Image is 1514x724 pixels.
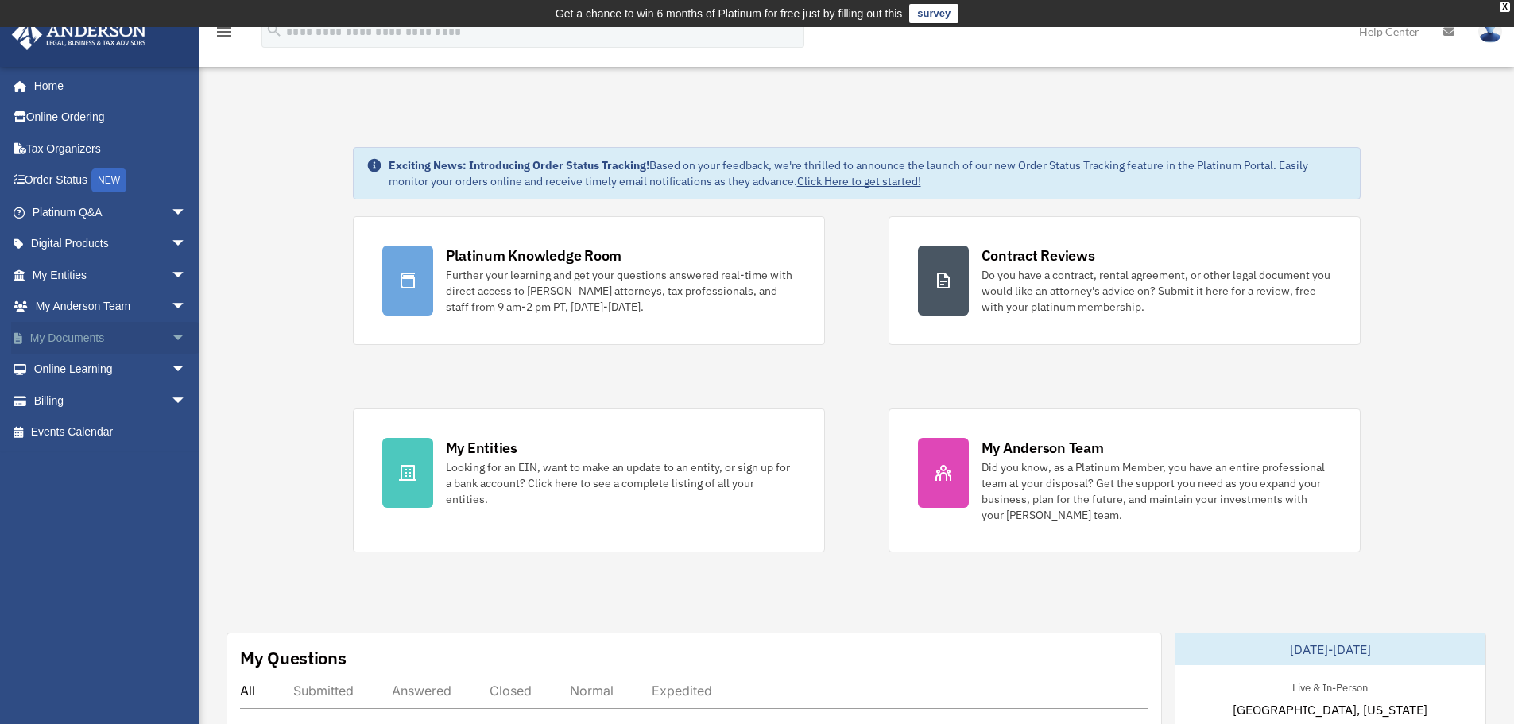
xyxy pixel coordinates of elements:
[171,354,203,386] span: arrow_drop_down
[7,19,151,50] img: Anderson Advisors Platinum Portal
[215,22,234,41] i: menu
[982,267,1331,315] div: Do you have a contract, rental agreement, or other legal document you would like an attorney's ad...
[171,385,203,417] span: arrow_drop_down
[11,196,211,228] a: Platinum Q&Aarrow_drop_down
[11,385,211,416] a: Billingarrow_drop_down
[570,683,614,699] div: Normal
[1233,700,1427,719] span: [GEOGRAPHIC_DATA], [US_STATE]
[11,102,211,134] a: Online Ordering
[11,416,211,448] a: Events Calendar
[389,157,1347,189] div: Based on your feedback, we're thrilled to announce the launch of our new Order Status Tracking fe...
[982,246,1095,265] div: Contract Reviews
[11,259,211,291] a: My Entitiesarrow_drop_down
[171,196,203,229] span: arrow_drop_down
[1500,2,1510,12] div: close
[353,216,825,345] a: Platinum Knowledge Room Further your learning and get your questions answered real-time with dire...
[353,408,825,552] a: My Entities Looking for an EIN, want to make an update to an entity, or sign up for a bank accoun...
[265,21,283,39] i: search
[240,683,255,699] div: All
[446,459,796,507] div: Looking for an EIN, want to make an update to an entity, or sign up for a bank account? Click her...
[909,4,958,23] a: survey
[1175,633,1485,665] div: [DATE]-[DATE]
[889,408,1361,552] a: My Anderson Team Did you know, as a Platinum Member, you have an entire professional team at your...
[215,28,234,41] a: menu
[11,165,211,197] a: Order StatusNEW
[11,322,211,354] a: My Documentsarrow_drop_down
[11,354,211,385] a: Online Learningarrow_drop_down
[446,246,622,265] div: Platinum Knowledge Room
[889,216,1361,345] a: Contract Reviews Do you have a contract, rental agreement, or other legal document you would like...
[982,459,1331,523] div: Did you know, as a Platinum Member, you have an entire professional team at your disposal? Get th...
[171,322,203,354] span: arrow_drop_down
[171,291,203,323] span: arrow_drop_down
[293,683,354,699] div: Submitted
[1478,20,1502,43] img: User Pic
[556,4,903,23] div: Get a chance to win 6 months of Platinum for free just by filling out this
[171,228,203,261] span: arrow_drop_down
[11,291,211,323] a: My Anderson Teamarrow_drop_down
[982,438,1104,458] div: My Anderson Team
[1280,678,1380,695] div: Live & In-Person
[91,168,126,192] div: NEW
[446,438,517,458] div: My Entities
[446,267,796,315] div: Further your learning and get your questions answered real-time with direct access to [PERSON_NAM...
[171,259,203,292] span: arrow_drop_down
[11,70,203,102] a: Home
[490,683,532,699] div: Closed
[392,683,451,699] div: Answered
[11,228,211,260] a: Digital Productsarrow_drop_down
[240,646,347,670] div: My Questions
[797,174,921,188] a: Click Here to get started!
[11,133,211,165] a: Tax Organizers
[652,683,712,699] div: Expedited
[389,158,649,172] strong: Exciting News: Introducing Order Status Tracking!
